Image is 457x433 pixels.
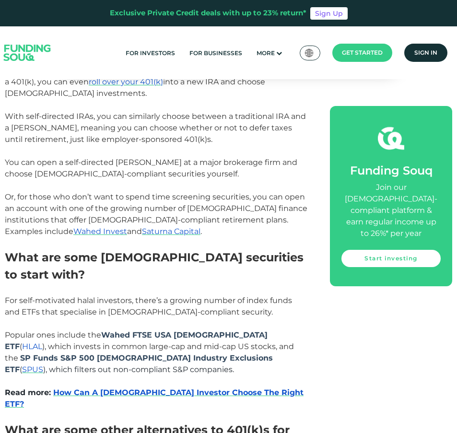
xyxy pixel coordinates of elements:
a: For Businesses [187,45,245,61]
div: Exclusive Private Credit deals with up to 23% return* [110,8,306,19]
span: Popular ones include the [5,330,101,339]
img: fsicon [378,125,404,151]
span: Sign in [414,49,437,56]
span: For self-motivated halal investors, there’s a growing number of index funds and ETFs that special... [5,296,292,316]
span: With an IRA, you manage your own investments without employer involvement (sadly, that means no m... [5,54,308,98]
span: Wahed FTSE USA [DEMOGRAPHIC_DATA] [101,330,268,339]
span: Get started [342,49,383,56]
span: ), which invests in common large-cap and mid-cap US stocks, and the [5,342,294,363]
img: SA Flag [305,49,314,57]
span: ), which filters out non-compliant S&P companies. [43,365,234,374]
span: ETF [5,342,20,351]
span: Or, for those who don’t want to spend time screening securities, you can open an account with one... [5,192,307,236]
span: What are some [DEMOGRAPHIC_DATA] securities to start with? [5,250,304,281]
span: Funding Souq [350,163,433,177]
span: ( [20,365,22,374]
a: How Can A [DEMOGRAPHIC_DATA] Investor Choose The Right ETF? [5,388,304,409]
span: Read more: [5,388,51,397]
span: ( [20,342,22,351]
span: SP [20,353,31,363]
span: With self-directed IRAs, you can similarly choose between a traditional IRA and a [PERSON_NAME], ... [5,112,306,144]
a: roll over your 401(k) [89,77,163,86]
a: Sign Up [310,7,348,20]
a: SPUS [22,365,43,374]
a: Wahed Invest [73,227,127,236]
span: You can open a self-directed [PERSON_NAME] at a major brokerage firm and choose [DEMOGRAPHIC_DATA... [5,158,297,178]
a: Saturna Capital [142,227,200,236]
a: HLAL [22,342,42,351]
span: Funds S&P 500 [DEMOGRAPHIC_DATA] Industry Exclusions ETF [5,353,273,374]
span: More [257,49,275,57]
a: Start investing [341,250,441,267]
a: Sign in [404,44,447,62]
a: For Investors [123,45,177,61]
div: Join our [DEMOGRAPHIC_DATA]-compliant platform & earn regular income up to 26%* per year [341,182,441,239]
